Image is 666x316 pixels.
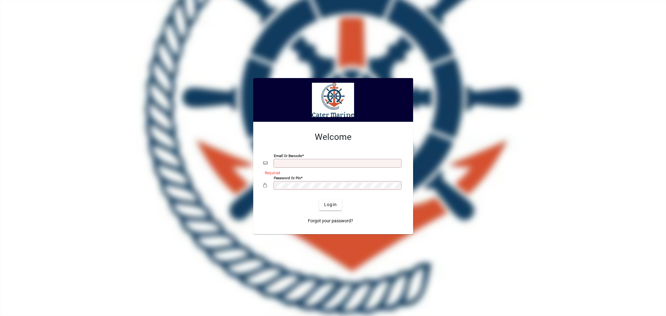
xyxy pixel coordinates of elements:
[263,132,403,142] h2: Welcome
[305,215,356,227] a: Forgot your password?
[265,169,398,176] mat-error: Required
[324,201,337,208] span: Login
[319,199,342,210] button: Login
[308,218,353,224] span: Forgot your password?
[274,175,301,180] mat-label: Password or Pin
[274,153,302,158] mat-label: Email or Barcode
